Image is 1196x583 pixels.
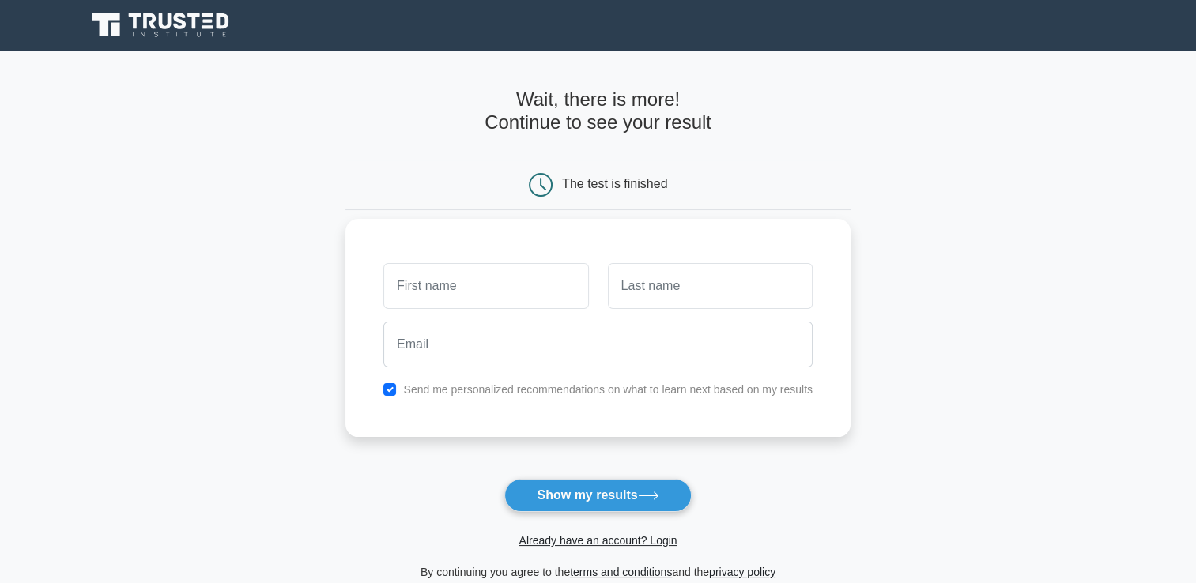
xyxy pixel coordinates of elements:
[608,263,813,309] input: Last name
[403,383,813,396] label: Send me personalized recommendations on what to learn next based on my results
[383,263,588,309] input: First name
[562,177,667,190] div: The test is finished
[383,322,813,367] input: Email
[519,534,677,547] a: Already have an account? Login
[504,479,691,512] button: Show my results
[709,566,775,578] a: privacy policy
[570,566,672,578] a: terms and conditions
[336,562,860,581] div: By continuing you agree to the and the
[345,88,851,134] h4: Wait, there is more! Continue to see your result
